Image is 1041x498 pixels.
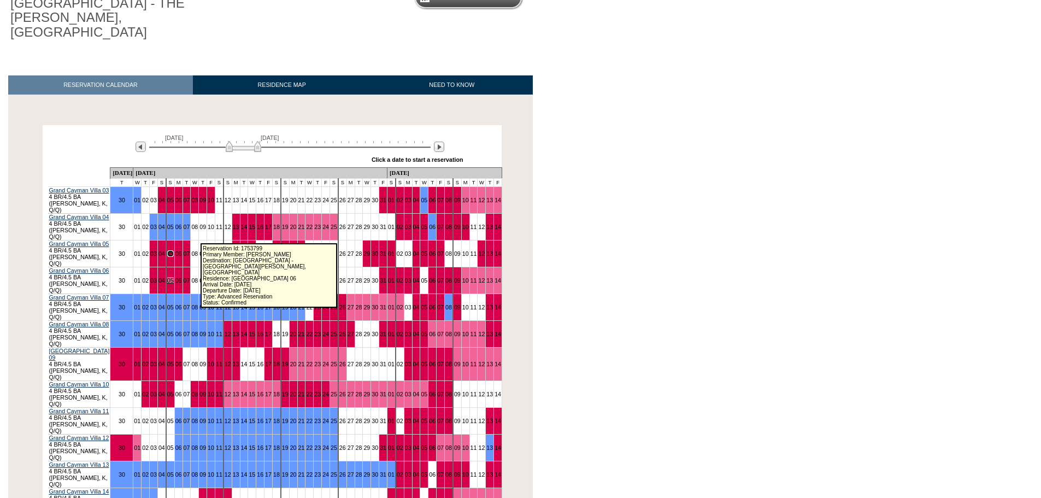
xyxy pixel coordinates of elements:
a: 31 [380,250,386,257]
a: 17 [265,224,272,230]
a: 06 [175,250,182,257]
a: 05 [167,304,174,310]
a: 30 [372,277,378,284]
a: 10 [462,361,469,367]
a: 26 [339,304,346,310]
a: Grand Cayman Villa 05 [49,241,109,247]
a: 09 [454,224,461,230]
a: 13 [233,224,239,230]
a: 03 [150,361,157,367]
a: 10 [208,391,214,397]
a: 06 [429,224,436,230]
a: 11 [470,197,477,203]
a: 08 [445,250,452,257]
a: 23 [314,197,321,203]
a: 13 [486,250,493,257]
a: 14 [495,250,501,257]
a: 30 [372,331,378,337]
a: 10 [208,224,214,230]
a: 27 [348,331,354,337]
a: 12 [225,361,231,367]
a: 05 [167,361,174,367]
a: 20 [290,361,297,367]
a: 12 [478,277,485,284]
a: 23 [314,331,321,337]
a: 17 [265,331,272,337]
a: 27 [348,224,354,230]
a: 24 [322,361,329,367]
a: 06 [175,277,182,284]
a: 26 [339,224,346,230]
a: 02 [397,304,403,310]
a: 05 [421,197,427,203]
a: 27 [348,361,354,367]
a: 09 [199,197,206,203]
a: 09 [199,224,206,230]
a: 01 [134,197,140,203]
a: 01 [134,391,140,397]
a: 08 [445,304,452,310]
a: 01 [388,304,395,310]
a: 03 [405,361,411,367]
a: 06 [429,277,436,284]
a: 08 [191,224,198,230]
a: 24 [322,331,329,337]
a: 09 [454,197,461,203]
a: 01 [134,331,140,337]
a: 01 [388,331,395,337]
a: 01 [134,250,140,257]
a: 29 [363,250,370,257]
a: 10 [462,224,469,230]
a: 22 [306,197,313,203]
a: 01 [134,277,140,284]
a: 14 [495,277,501,284]
a: 31 [380,361,386,367]
a: 09 [199,250,206,257]
a: 07 [184,250,190,257]
a: 25 [331,361,337,367]
a: 05 [167,331,174,337]
a: 14 [495,361,501,367]
a: 13 [486,277,493,284]
a: 14 [241,331,248,337]
a: 26 [339,331,346,337]
a: 03 [150,304,157,310]
a: 02 [142,361,149,367]
a: 07 [184,224,190,230]
a: 02 [397,361,403,367]
a: 11 [470,331,477,337]
a: 30 [119,391,125,397]
a: 21 [298,197,305,203]
a: 20 [290,331,297,337]
a: 10 [208,331,214,337]
a: 01 [388,361,395,367]
a: 10 [208,197,214,203]
a: 02 [142,197,149,203]
a: 16 [257,361,263,367]
a: 05 [167,197,174,203]
a: 04 [413,361,420,367]
a: 11 [216,391,222,397]
a: 03 [405,224,411,230]
a: 12 [478,224,485,230]
a: Grand Cayman Villa 04 [49,214,109,220]
a: 05 [421,361,427,367]
a: 04 [158,361,165,367]
a: 02 [142,224,149,230]
a: 20 [290,197,297,203]
a: RESERVATION CALENDAR [8,75,193,95]
a: 04 [158,277,165,284]
a: 11 [470,304,477,310]
a: 30 [119,277,125,284]
a: 19 [282,224,289,230]
a: 12 [225,391,231,397]
a: 04 [158,391,165,397]
a: 03 [405,197,411,203]
a: 30 [119,361,125,367]
a: [GEOGRAPHIC_DATA] 09 [49,348,110,361]
a: 13 [486,224,493,230]
a: 17 [265,361,272,367]
a: 08 [191,277,198,284]
a: 07 [437,277,444,284]
a: 09 [454,361,461,367]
